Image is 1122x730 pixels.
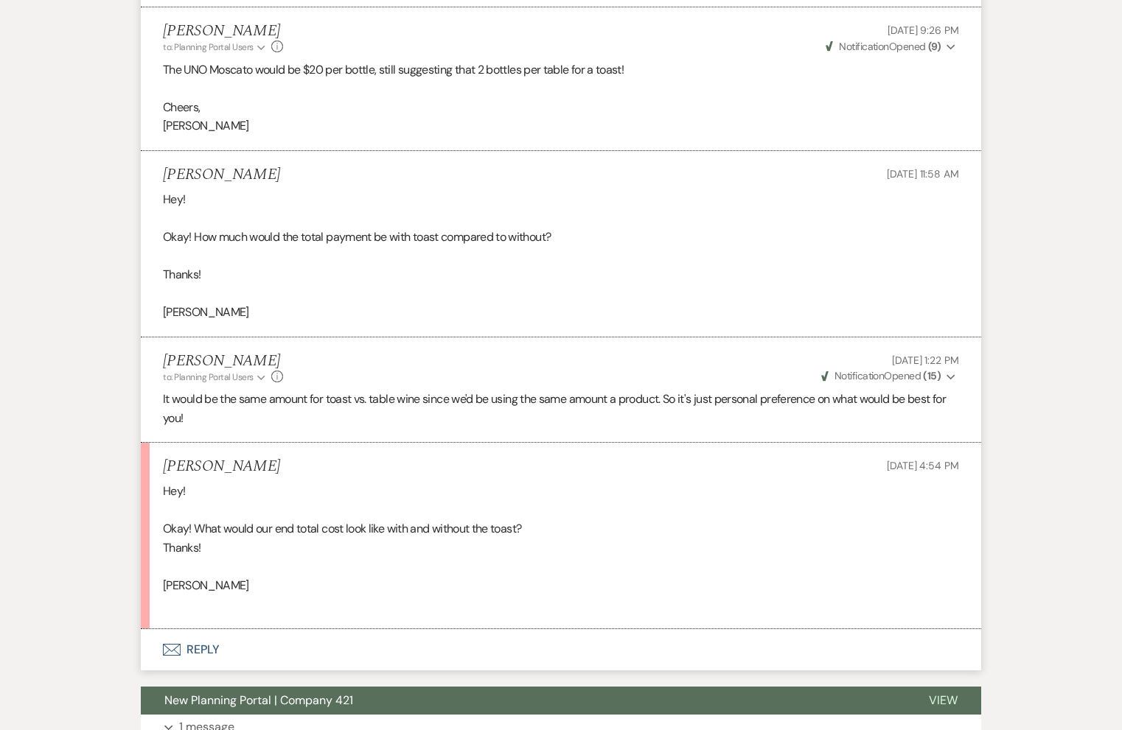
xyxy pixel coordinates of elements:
span: New Planning Portal | Company 421 [164,692,353,708]
button: View [905,687,981,715]
span: Opened [826,40,941,53]
h5: [PERSON_NAME] [163,166,280,184]
button: to: Planning Portal Users [163,371,268,384]
p: [PERSON_NAME] [163,116,959,136]
button: NotificationOpened (9) [823,39,959,55]
h5: [PERSON_NAME] [163,352,283,371]
p: The UNO Moscato would be $20 per bottle, still suggesting that 2 bottles per table for a toast! [163,60,959,80]
span: Notification [839,40,888,53]
button: Reply [141,629,981,670]
button: New Planning Portal | Company 421 [141,687,905,715]
strong: ( 15 ) [923,369,941,382]
div: Hey! Okay! How much would the total payment be with toast compared to without? Thanks! [PERSON_NAME] [163,190,959,322]
span: [DATE] 1:22 PM [892,354,959,367]
span: [DATE] 4:54 PM [887,459,959,472]
span: [DATE] 9:26 PM [888,24,959,37]
p: It would be the same amount for toast vs. table wine since we'd be using the same amount a produc... [163,390,959,427]
span: Opened [821,369,941,382]
h5: [PERSON_NAME] [163,457,280,476]
div: Hey! Okay! What would our end total cost look like with and without the toast? Thanks! [PERSON_NAME] [163,482,959,614]
button: to: Planning Portal Users [163,41,268,54]
span: [DATE] 11:58 AM [887,167,959,180]
span: Notification [834,369,884,382]
span: to: Planning Portal Users [163,371,254,383]
span: to: Planning Portal Users [163,41,254,53]
span: View [929,692,958,708]
strong: ( 9 ) [928,40,941,53]
h5: [PERSON_NAME] [163,22,283,41]
button: NotificationOpened (15) [819,368,959,384]
p: Cheers, [163,98,959,117]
